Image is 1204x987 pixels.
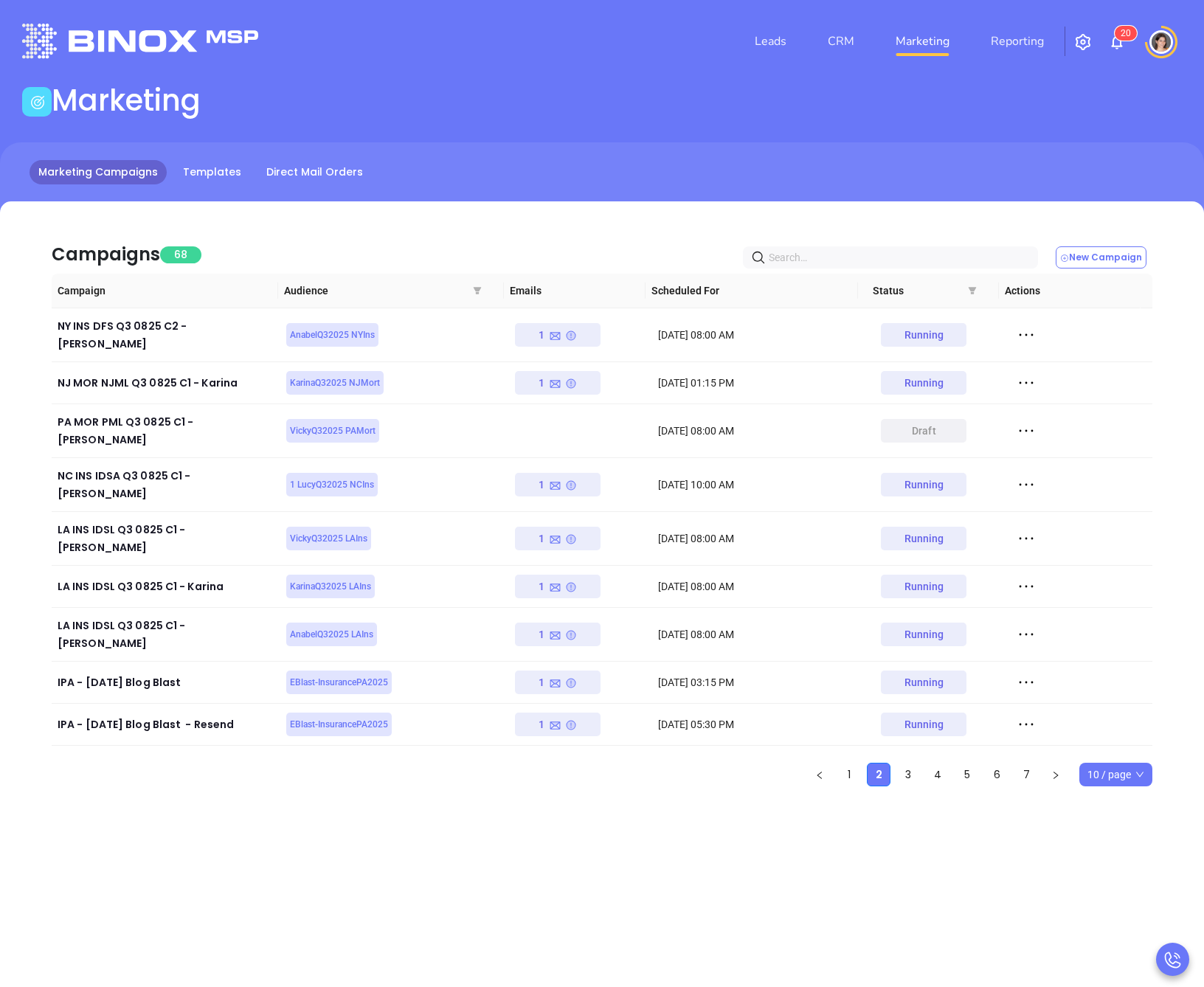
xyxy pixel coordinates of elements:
[873,283,994,299] span: Status
[890,27,955,56] a: Marketing
[284,283,499,299] span: Audience
[749,27,792,56] a: Leads
[539,671,576,694] div: 1
[868,763,890,786] a: 2
[904,473,944,496] div: Running
[965,274,980,308] span: filter
[290,530,367,547] span: VickyQ32025 LAIns
[658,578,861,595] div: [DATE] 08:00 AM
[808,763,831,786] button: left
[658,716,861,733] div: [DATE] 05:30 PM
[658,375,861,391] div: [DATE] 01:15 PM
[904,371,944,395] div: Running
[985,27,1050,56] a: Reporting
[52,83,201,118] h1: Marketing
[1149,30,1173,54] img: user
[58,521,274,556] div: LA INS IDSL Q3 0825 C1 - [PERSON_NAME]
[539,713,576,736] div: 1
[290,327,375,343] span: AnabelQ32025 NYIns
[815,771,824,780] span: left
[1044,763,1068,786] button: right
[926,763,949,786] li: 4
[867,763,890,786] li: 2
[904,575,944,598] div: Running
[1087,763,1144,786] span: 10 / page
[1056,246,1146,269] button: New Campaign
[837,763,861,786] li: 1
[838,763,860,786] a: 1
[1126,28,1131,38] span: 0
[904,671,944,694] div: Running
[658,626,861,643] div: [DATE] 08:00 AM
[1014,763,1038,786] li: 7
[539,623,576,646] div: 1
[290,626,373,643] span: AnabelQ32025 LAIns
[58,374,274,392] div: NJ MOR NJML Q3 0825 C1 - Karina
[290,578,371,595] span: KarinaQ32025 LAIns
[904,713,944,736] div: Running
[539,323,576,347] div: 1
[1044,763,1068,786] li: Next Page
[1015,763,1037,786] a: 7
[290,375,380,391] span: KarinaQ32025 NJMort
[22,24,258,58] img: logo
[52,241,160,268] div: Campaigns
[904,323,944,347] div: Running
[769,249,1018,266] input: Search…
[1051,771,1060,780] span: right
[290,423,376,439] span: VickyQ32025 PAMort
[52,274,278,308] th: Campaign
[58,673,274,691] div: IPA - [DATE] Blog Blast
[956,763,978,786] a: 5
[174,160,250,184] a: Templates
[658,327,861,343] div: [DATE] 08:00 AM
[658,530,861,547] div: [DATE] 08:00 AM
[658,423,861,439] div: [DATE] 08:00 AM
[1115,26,1137,41] sup: 20
[904,623,944,646] div: Running
[985,763,1008,786] li: 6
[539,473,576,496] div: 1
[1079,763,1152,786] div: Page Size
[999,274,1141,308] th: Actions
[257,160,372,184] a: Direct Mail Orders
[58,716,274,733] div: IPA - [DATE] Blog Blast - Resend
[58,413,274,449] div: PA MOR PML Q3 0825 C1 - [PERSON_NAME]
[1108,33,1126,51] img: iconNotification
[808,763,831,786] li: Previous Page
[658,674,861,690] div: [DATE] 03:15 PM
[896,763,920,786] li: 3
[912,419,936,443] div: draft
[968,286,977,295] span: filter
[30,160,167,184] a: Marketing Campaigns
[822,27,860,56] a: CRM
[58,578,274,595] div: LA INS IDSL Q3 0825 C1 - Karina
[1121,28,1126,38] span: 2
[646,274,857,308] th: Scheduled For
[897,763,919,786] a: 3
[290,477,374,493] span: 1 LucyQ32025 NCIns
[504,274,646,308] th: Emails
[539,527,576,550] div: 1
[927,763,949,786] a: 4
[473,286,482,295] span: filter
[470,274,485,308] span: filter
[955,763,979,786] li: 5
[58,617,274,652] div: LA INS IDSL Q3 0825 C1 - [PERSON_NAME]
[160,246,201,263] span: 68
[539,575,576,598] div: 1
[290,674,388,690] span: EBlast-InsurancePA2025
[1074,33,1092,51] img: iconSetting
[290,716,388,733] span: EBlast-InsurancePA2025
[58,467,274,502] div: NC INS IDSA Q3 0825 C1 - [PERSON_NAME]
[904,527,944,550] div: Running
[58,317,274,353] div: NY INS DFS Q3 0825 C2 - [PERSON_NAME]
[539,371,576,395] div: 1
[658,477,861,493] div: [DATE] 10:00 AM
[986,763,1008,786] a: 6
